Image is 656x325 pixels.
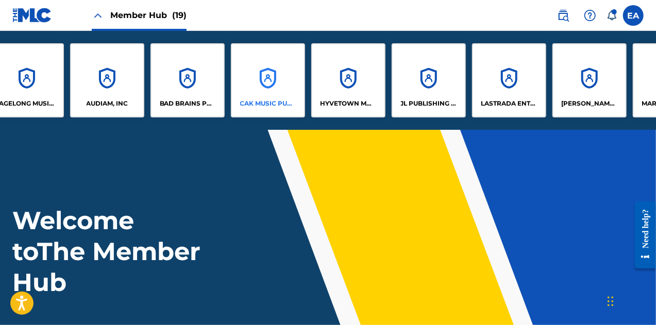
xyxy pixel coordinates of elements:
img: search [557,9,569,22]
img: Close [92,9,104,22]
p: LASTRADA ENTERTAINMENT CO LTD [481,99,537,108]
iframe: Chat Widget [604,276,656,325]
a: AccountsJL PUBLISHING GROUP INC [392,43,466,117]
a: AccountsHYVETOWN MUSIC INC [311,43,385,117]
a: Accounts[PERSON_NAME] MUSIC [552,43,627,117]
iframe: Resource Center [627,193,656,276]
h1: Welcome to The Member Hub [12,205,205,298]
a: AccountsAUDIAM, INC [70,43,144,117]
p: JL PUBLISHING GROUP INC [401,99,457,108]
a: Public Search [553,5,574,26]
p: CAK MUSIC PUBLISHING, INC [240,99,296,108]
p: BAD BRAINS PUBLISHING [160,99,216,108]
p: MARILYN SANDERS MUSIC [562,99,618,108]
span: (19) [172,10,187,20]
p: HYVETOWN MUSIC INC [321,99,377,108]
div: Drag [608,286,614,317]
div: Notifications [607,10,617,21]
span: Member Hub [110,9,187,21]
img: MLC Logo [12,8,52,23]
p: AUDIAM, INC [87,99,128,108]
div: Help [580,5,600,26]
a: AccountsCAK MUSIC PUBLISHING, INC [231,43,305,117]
img: help [584,9,596,22]
div: User Menu [623,5,644,26]
a: AccountsBAD BRAINS PUBLISHING [150,43,225,117]
a: AccountsLASTRADA ENTERTAINMENT CO LTD [472,43,546,117]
